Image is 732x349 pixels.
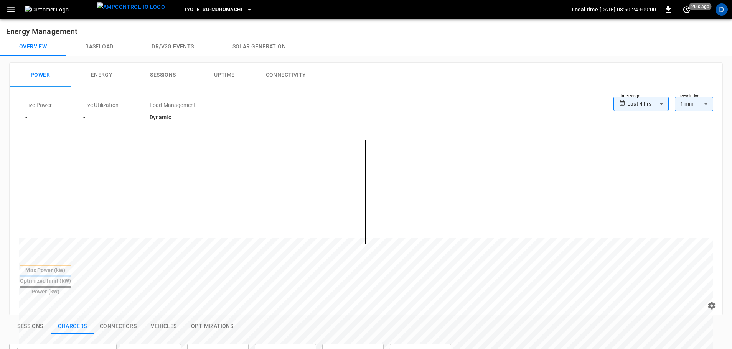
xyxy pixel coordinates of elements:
button: Dr/V2G events [132,38,213,56]
button: Connectivity [255,63,317,87]
p: Live Power [25,101,52,109]
span: Iyotetsu-Muromachi [185,5,242,14]
div: Last 4 hrs [627,97,669,111]
button: show latest sessions [9,318,51,334]
button: show latest connectors [94,318,143,334]
div: 1 min [675,97,713,111]
span: 20 s ago [689,3,712,10]
button: set refresh interval [681,3,693,16]
button: Iyotetsu-Muromachi [182,2,256,17]
button: show latest vehicles [143,318,185,334]
button: show latest charge points [51,318,94,334]
label: Time Range [619,93,640,99]
p: Load Management [150,101,196,109]
label: Resolution [680,93,699,99]
button: Energy [71,63,132,87]
button: Solar generation [213,38,305,56]
button: show latest optimizations [185,318,239,334]
button: Sessions [132,63,194,87]
p: [DATE] 08:50:24 +09:00 [600,6,656,13]
h6: - [25,113,52,122]
img: Customer Logo [25,6,94,13]
button: Uptime [194,63,255,87]
button: Baseload [66,38,132,56]
h6: Dynamic [150,113,196,122]
h6: - [83,113,119,122]
p: Live Utilization [83,101,119,109]
img: ampcontrol.io logo [97,2,165,12]
p: Local time [572,6,598,13]
div: profile-icon [716,3,728,16]
button: Power [10,63,71,87]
